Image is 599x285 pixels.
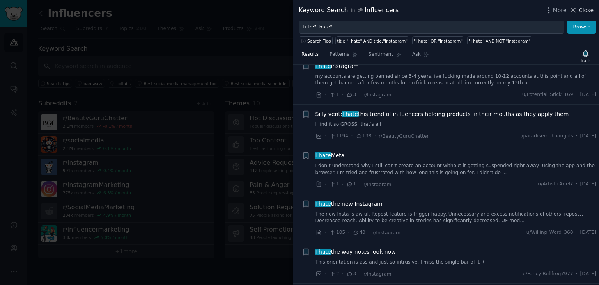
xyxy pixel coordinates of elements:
span: the new Instagram [315,200,383,208]
a: I hateMeta. [315,151,346,160]
span: u/ArtisticAriel7 [538,181,573,188]
div: "I hate" OR "instagram" [414,38,463,44]
span: I hate [315,63,332,69]
a: I hateinstagram [315,62,359,70]
span: · [368,228,370,237]
span: Patterns [330,51,349,58]
a: The new Insta is awful. Repost feature is trigger happy. Unnecessary and excess notifications of ... [315,211,597,224]
span: I hate [342,111,359,117]
button: Track [578,48,594,64]
div: title:"I hate" AND title:"instagram" [337,38,408,44]
span: · [325,91,326,99]
span: r/Instagram [363,92,391,98]
span: · [342,180,344,189]
div: Track [580,58,591,63]
span: Silly vent: this trend of influencers holding products in their mouths as they apply them [315,110,569,118]
input: Try a keyword related to your business [299,21,564,34]
span: u/paradisemukbangpls [519,133,573,140]
button: More [545,6,567,14]
span: 1 [329,91,339,98]
a: Patterns [327,48,360,64]
span: [DATE] [580,133,596,140]
span: u/Potential_Stick_169 [522,91,573,98]
a: I find it so GROSS. that’s all [315,121,597,128]
span: More [553,6,567,14]
span: · [576,133,578,140]
span: 40 [353,229,365,236]
span: [DATE] [580,181,596,188]
span: I hate [315,201,332,207]
span: · [351,132,353,140]
span: [DATE] [580,271,596,278]
span: · [342,270,344,278]
span: r/Instagram [363,271,391,277]
span: r/Instagram [363,182,391,187]
span: · [325,228,326,237]
span: in [351,7,355,14]
span: · [359,91,361,99]
span: I hate [315,249,332,255]
span: 105 [329,229,345,236]
span: · [576,229,578,236]
a: Results [299,48,321,64]
span: Sentiment [369,51,393,58]
a: Sentiment [366,48,404,64]
span: 3 [346,271,356,278]
span: Meta. [315,151,346,160]
span: · [374,132,376,140]
span: · [359,180,361,189]
a: my accounts are getting banned since 3-4 years, ive fucking made around 10-12 accounts at this po... [315,73,597,87]
span: 2 [329,271,339,278]
span: · [325,132,326,140]
a: I hatethe way notes look now [315,248,396,256]
div: "I hate" AND NOT "instagram" [469,38,530,44]
a: Silly vent:I hatethis trend of influencers holding products in their mouths as they apply them [315,110,569,118]
span: [DATE] [580,229,596,236]
a: I hatethe new Instagram [315,200,383,208]
span: · [576,181,578,188]
a: I don’t understand why I still can’t create an account without it getting suspended right away- u... [315,162,597,176]
span: instagram [315,62,359,70]
button: Close [569,6,594,14]
span: Close [579,6,594,14]
a: "I hate" OR "instagram" [412,36,464,45]
span: u/Willing_Word_360 [526,229,573,236]
span: · [325,180,326,189]
span: r/Instagram [372,230,400,235]
a: Ask [409,48,432,64]
div: Keyword Search Influencers [299,5,399,15]
span: I hate [315,152,332,159]
span: · [576,91,578,98]
span: Results [301,51,319,58]
span: 1 [346,181,356,188]
a: title:"I hate" AND title:"instagram" [335,36,409,45]
span: · [325,270,326,278]
span: 1 [329,181,339,188]
a: "I hate" AND NOT "instagram" [467,36,532,45]
button: Search Tips [299,36,333,45]
span: · [359,270,361,278]
span: Ask [412,51,421,58]
span: 1194 [329,133,348,140]
span: r/BeautyGuruChatter [379,134,429,139]
span: · [342,91,344,99]
span: u/Fancy-Bullfrog7977 [523,271,573,278]
span: 3 [346,91,356,98]
span: · [576,271,578,278]
span: · [348,228,349,237]
span: Search Tips [307,38,331,44]
span: 138 [356,133,372,140]
a: This orientation is ass and just so intrusive. I miss the single bar of it :( [315,259,597,266]
span: [DATE] [580,91,596,98]
button: Browse [567,21,596,34]
span: the way notes look now [315,248,396,256]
